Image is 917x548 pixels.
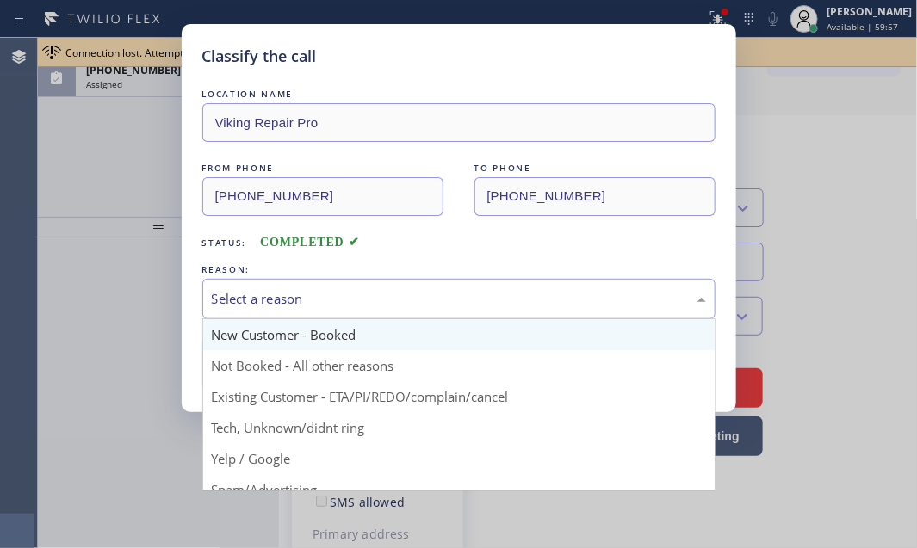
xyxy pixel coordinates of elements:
[260,236,360,249] span: COMPLETED
[203,350,715,381] div: Not Booked - All other reasons
[202,85,716,103] div: LOCATION NAME
[202,261,716,279] div: REASON:
[203,381,715,412] div: Existing Customer - ETA/PI/REDO/complain/cancel
[202,177,443,216] input: From phone
[202,45,317,68] h5: Classify the call
[474,177,716,216] input: To phone
[202,159,443,177] div: FROM PHONE
[203,319,715,350] div: New Customer - Booked
[212,289,706,309] div: Select a reason
[474,159,716,177] div: TO PHONE
[203,474,715,505] div: Spam/Advertising
[202,237,247,249] span: Status:
[203,412,715,443] div: Tech, Unknown/didnt ring
[203,443,715,474] div: Yelp / Google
